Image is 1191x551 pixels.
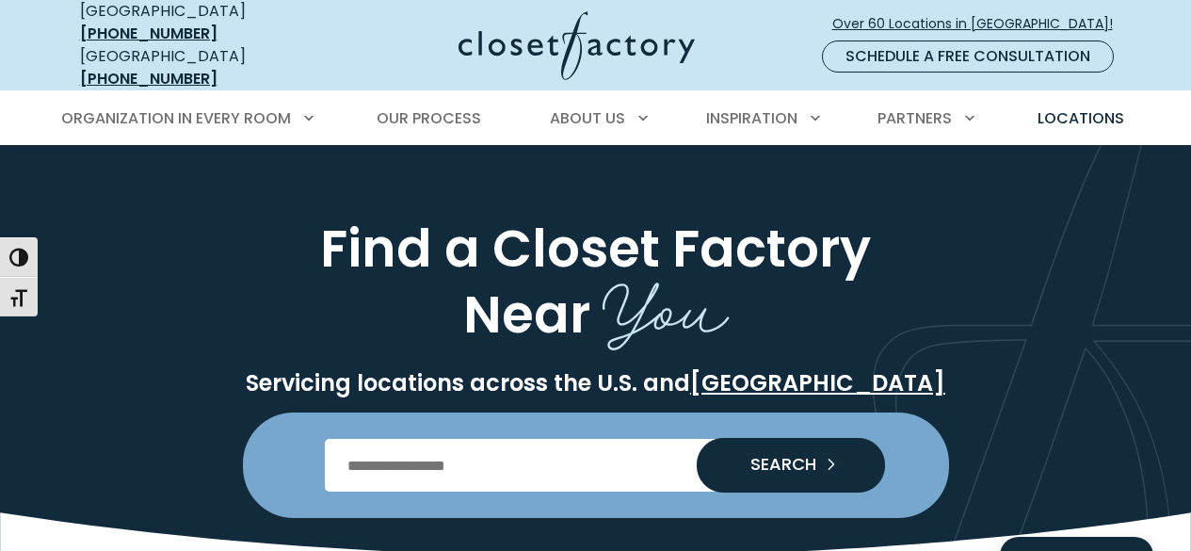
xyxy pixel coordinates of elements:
span: Locations [1038,107,1124,129]
input: Enter Postal Code [325,439,866,492]
span: About Us [550,107,625,129]
a: [PHONE_NUMBER] [80,23,217,44]
span: Near [463,279,590,350]
span: Partners [877,107,952,129]
span: Find a Closet Factory [320,213,871,284]
span: Our Process [377,107,481,129]
a: [GEOGRAPHIC_DATA] [690,367,945,398]
button: Search our Nationwide Locations [697,438,885,493]
span: SEARCH [735,456,816,473]
span: You [603,250,729,356]
img: Closet Factory Logo [459,11,695,80]
nav: Primary Menu [48,92,1144,145]
p: Servicing locations across the U.S. and [76,369,1116,397]
span: Inspiration [706,107,797,129]
span: Over 60 Locations in [GEOGRAPHIC_DATA]! [832,14,1128,34]
span: Organization in Every Room [61,107,291,129]
a: Schedule a Free Consultation [822,41,1114,73]
a: Over 60 Locations in [GEOGRAPHIC_DATA]! [831,8,1129,41]
a: [PHONE_NUMBER] [80,68,217,89]
div: [GEOGRAPHIC_DATA] [80,45,311,90]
